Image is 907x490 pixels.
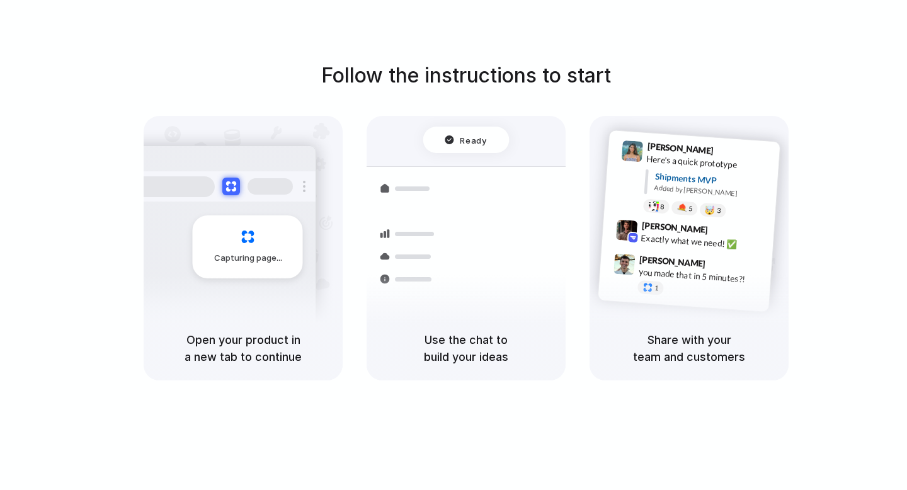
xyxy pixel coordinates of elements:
[214,252,284,265] span: Capturing page
[660,203,665,210] span: 8
[159,331,328,365] h5: Open your product in a new tab to continue
[641,231,767,253] div: Exactly what we need! ✅
[709,258,735,273] span: 9:47 AM
[712,224,738,239] span: 9:42 AM
[321,60,611,91] h1: Follow the instructions to start
[605,331,773,365] h5: Share with your team and customers
[705,205,716,215] div: 🤯
[688,205,693,212] span: 5
[717,207,721,214] span: 3
[646,152,772,174] div: Here's a quick prototype
[647,139,714,157] span: [PERSON_NAME]
[641,219,708,237] span: [PERSON_NAME]
[654,183,770,201] div: Added by [PERSON_NAME]
[717,145,743,161] span: 9:41 AM
[460,134,487,146] span: Ready
[638,265,764,287] div: you made that in 5 minutes?!
[382,331,550,365] h5: Use the chat to build your ideas
[654,170,771,191] div: Shipments MVP
[639,253,706,271] span: [PERSON_NAME]
[654,285,659,292] span: 1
